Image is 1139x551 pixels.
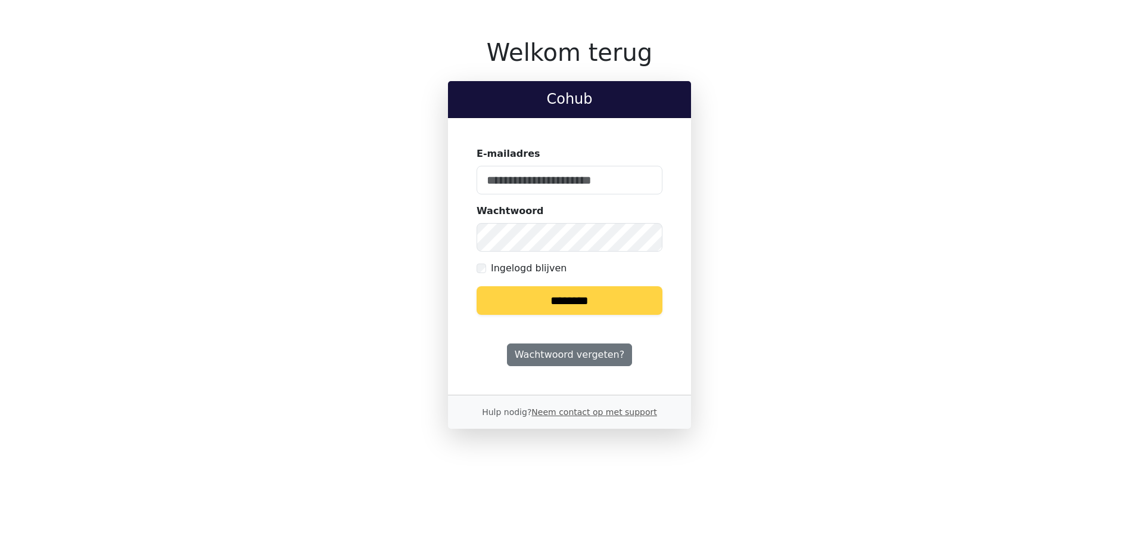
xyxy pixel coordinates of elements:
a: Wachtwoord vergeten? [507,343,632,366]
a: Neem contact op met support [531,407,656,417]
label: Wachtwoord [477,204,544,218]
h1: Welkom terug [448,38,691,67]
label: Ingelogd blijven [491,261,567,275]
small: Hulp nodig? [482,407,657,417]
h2: Cohub [458,91,681,108]
label: E-mailadres [477,147,540,161]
